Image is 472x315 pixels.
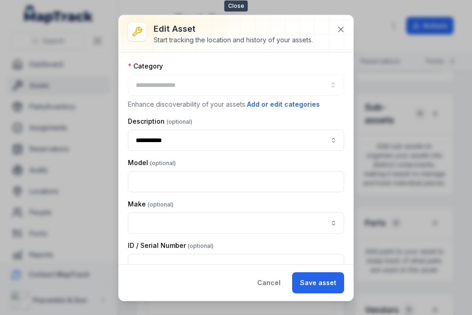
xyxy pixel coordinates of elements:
[128,158,176,167] label: Model
[154,23,313,35] h3: Edit asset
[128,117,192,126] label: Description
[128,241,213,250] label: ID / Serial Number
[154,35,313,45] div: Start tracking the location and history of your assets.
[128,212,344,234] input: asset-edit:cf[ca1b6296-9635-4ae3-ae60-00faad6de89d]-label
[128,130,344,151] input: asset-edit:description-label
[224,0,248,11] span: Close
[128,200,173,209] label: Make
[247,99,320,109] button: Add or edit categories
[249,272,288,293] button: Cancel
[292,272,344,293] button: Save asset
[128,62,163,71] label: Category
[128,99,344,109] p: Enhance discoverability of your assets.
